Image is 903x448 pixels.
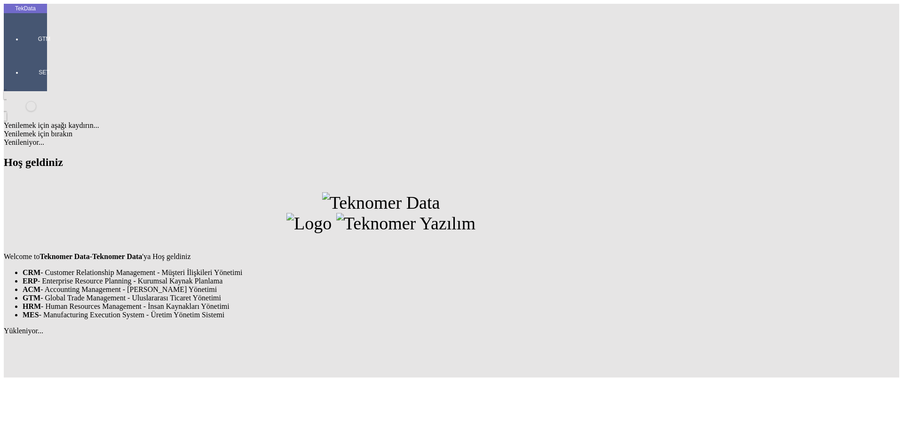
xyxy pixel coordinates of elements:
[4,327,758,335] div: Yükleniyor...
[30,35,58,43] span: GTM
[23,277,38,285] strong: ERP
[23,302,758,311] li: - Human Resources Management - İnsan Kaynakları Yönetimi
[286,213,332,234] img: Logo
[92,252,142,260] strong: Teknomer Data
[4,130,758,138] div: Yenilemek için bırakın
[23,268,40,276] strong: CRM
[23,302,41,310] strong: HRM
[322,192,440,213] img: Teknomer Data
[23,311,758,319] li: - Manufacturing Execution System - Üretim Yönetim Sistemi
[4,121,758,130] div: Yenilemek için aşağı kaydırın...
[23,277,758,285] li: - Enterprise Resource Planning - Kurumsal Kaynak Planlama
[336,213,475,234] img: Teknomer Yazılım
[4,252,758,261] p: Welcome to - 'ya Hoş geldiniz
[23,311,39,319] strong: MES
[23,285,40,293] strong: ACM
[23,294,40,302] strong: GTM
[23,294,758,302] li: - Global Trade Management - Uluslararası Ticaret Yönetimi
[23,285,758,294] li: - Accounting Management - [PERSON_NAME] Yönetimi
[4,5,47,12] div: TekData
[30,69,58,76] span: SET
[40,252,89,260] strong: Teknomer Data
[4,138,758,147] div: Yenileniyor...
[23,268,758,277] li: - Customer Relationship Management - Müşteri İlişkileri Yönetimi
[4,156,758,169] h2: Hoş geldiniz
